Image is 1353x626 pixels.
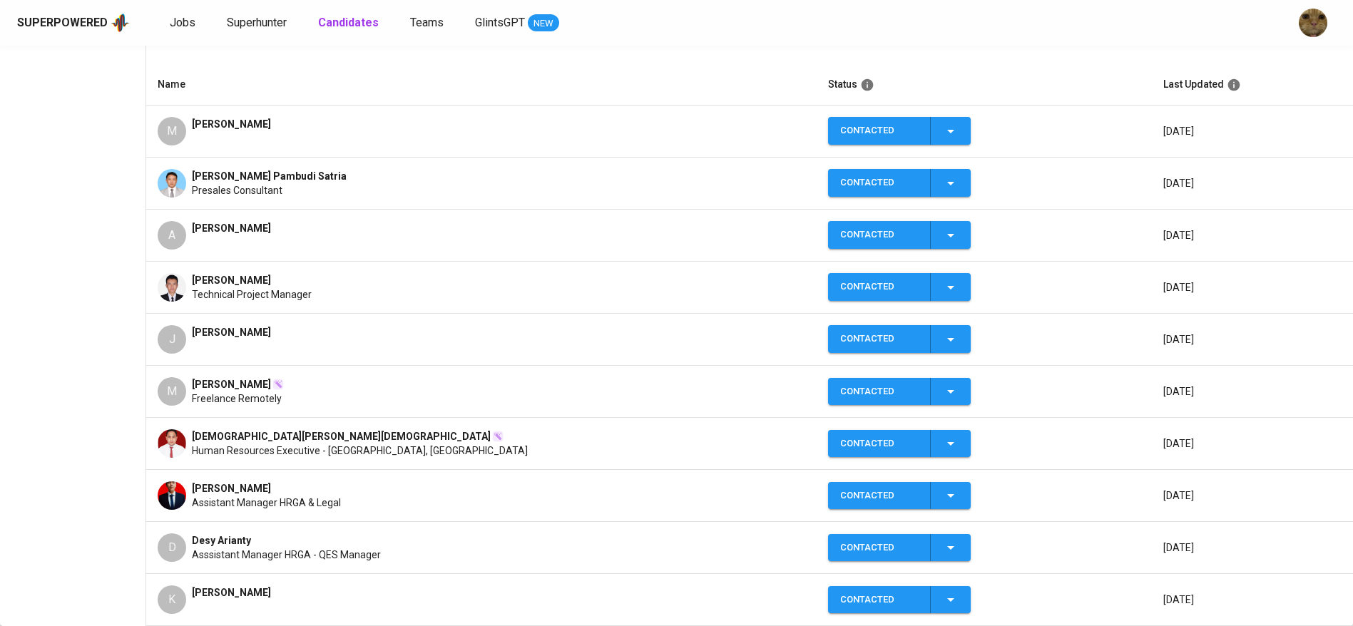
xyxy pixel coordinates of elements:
a: Teams [410,14,446,32]
p: [DATE] [1163,176,1342,190]
button: Contacted [828,325,971,353]
button: Contacted [828,378,971,406]
p: [DATE] [1163,488,1342,503]
img: magic_wand.svg [492,431,504,442]
span: Superhunter [227,16,287,29]
span: Jobs [170,16,195,29]
span: [DEMOGRAPHIC_DATA][PERSON_NAME][DEMOGRAPHIC_DATA] [192,429,491,443]
span: Freelance Remotely [192,391,282,406]
span: [PERSON_NAME] [192,585,271,600]
b: Candidates [318,16,379,29]
span: [PERSON_NAME] [192,221,271,235]
button: Contacted [828,482,971,510]
span: Presales Consultant [192,183,282,197]
div: Contacted [840,221,919,249]
div: Contacted [840,169,919,197]
div: Contacted [840,430,919,458]
th: Status [817,64,1152,106]
div: Contacted [840,117,919,145]
span: [PERSON_NAME] [192,377,271,391]
img: e51ef193d0863987b46c7b1518cd91fc.jpg [158,481,186,510]
span: GlintsGPT [475,16,525,29]
span: [PERSON_NAME] Pambudi Satria [192,169,347,183]
a: Candidates [318,14,382,32]
div: Contacted [840,273,919,301]
span: [PERSON_NAME] [192,117,271,131]
a: Superpoweredapp logo [17,12,130,34]
span: [PERSON_NAME] [192,273,271,287]
button: Contacted [828,117,971,145]
button: Contacted [828,430,971,458]
p: [DATE] [1163,228,1342,242]
img: 8c5b9de922813b8f34873a6f9b5a2ff1.jpg [158,429,186,458]
div: Contacted [840,482,919,510]
div: M [158,117,186,145]
button: Contacted [828,586,971,614]
span: Assistant Manager HRGA & Legal [192,496,341,510]
span: [PERSON_NAME] [192,325,271,339]
div: Contacted [840,378,919,406]
img: magic_wand.svg [272,379,284,390]
div: J [158,325,186,354]
button: Contacted [828,169,971,197]
button: Contacted [828,273,971,301]
div: Superpowered [17,15,108,31]
p: [DATE] [1163,124,1342,138]
p: [DATE] [1163,280,1342,294]
p: [DATE] [1163,384,1342,399]
div: Contacted [840,325,919,353]
div: Contacted [840,586,919,614]
a: GlintsGPT NEW [475,14,559,32]
span: Desy Arianty [192,533,251,548]
div: D [158,533,186,562]
img: app logo [111,12,130,34]
span: Asssistant Manager HRGA - QES Manager [192,548,381,562]
div: M [158,377,186,406]
span: Teams [410,16,444,29]
th: Name [146,64,817,106]
img: f556c092e5fa5285862e9c1d449b537b.jfif [158,169,186,197]
img: f420892569ac8283c840467971ca64c8.jpg [158,273,186,302]
p: [DATE] [1163,592,1342,607]
p: [DATE] [1163,436,1342,451]
th: Last Updated [1152,64,1353,106]
span: [PERSON_NAME] [192,481,271,496]
a: Jobs [170,14,198,32]
span: Technical Project Manager [192,287,312,302]
span: NEW [528,16,559,31]
a: Superhunter [227,14,290,32]
div: Contacted [840,534,919,562]
p: [DATE] [1163,332,1342,347]
img: ec6c0910-f960-4a00-a8f8-c5744e41279e.jpg [1299,9,1327,37]
button: Contacted [828,221,971,249]
button: Contacted [828,534,971,562]
span: Human Resources Executive - [GEOGRAPHIC_DATA], [GEOGRAPHIC_DATA] [192,443,528,458]
div: K [158,585,186,614]
p: [DATE] [1163,540,1342,555]
div: A [158,221,186,250]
